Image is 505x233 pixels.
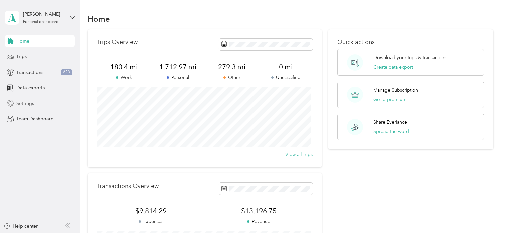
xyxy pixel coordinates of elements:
button: Help center [4,223,38,230]
span: Home [16,38,29,45]
p: Trips Overview [97,39,138,46]
button: Spread the word [373,128,409,135]
button: View all trips [285,151,313,158]
span: 279.3 mi [205,62,259,72]
span: Settings [16,100,34,107]
span: 1,712.97 mi [151,62,205,72]
h1: Home [88,15,110,22]
p: Other [205,74,259,81]
span: 623 [61,69,72,75]
span: $9,814.29 [97,206,205,216]
button: Create data export [373,64,413,71]
p: Expenses [97,218,205,225]
button: Go to premium [373,96,406,103]
div: Personal dashboard [23,20,59,24]
p: Revenue [205,218,313,225]
iframe: Everlance-gr Chat Button Frame [468,196,505,233]
p: Unclassified [259,74,313,81]
span: $13,196.75 [205,206,313,216]
div: [PERSON_NAME] [23,11,65,18]
p: Personal [151,74,205,81]
p: Work [97,74,151,81]
span: Team Dashboard [16,115,54,122]
p: Quick actions [337,39,484,46]
span: Data exports [16,84,45,91]
p: Share Everlance [373,119,407,126]
span: 0 mi [259,62,313,72]
p: Manage Subscription [373,87,418,94]
p: Download your trips & transactions [373,54,447,61]
span: Transactions [16,69,43,76]
span: 180.4 mi [97,62,151,72]
span: Trips [16,53,27,60]
p: Transactions Overview [97,183,159,190]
